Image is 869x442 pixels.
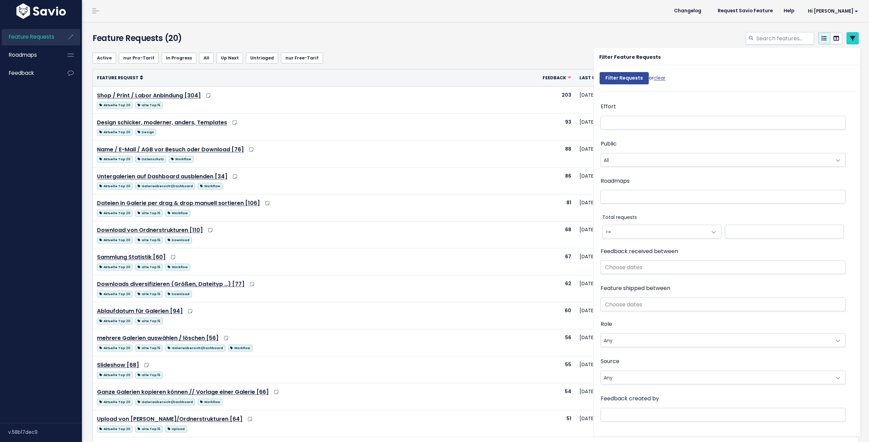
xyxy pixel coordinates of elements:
[165,262,190,271] a: Workflow
[575,302,662,329] td: [DATE]
[97,334,219,342] a: mehrere Galerien auswählen / löschen [56]
[778,6,800,16] a: Help
[654,74,665,81] a: clear
[135,345,163,351] span: alte Top 15
[135,343,163,352] a: alte Top 15
[135,235,163,244] a: alte Top 15
[97,388,269,396] a: Ganze Galerien kopieren können // Vorlage einer Galerie [66]
[579,75,614,81] span: Last Updated
[575,167,662,194] td: [DATE]
[8,423,82,441] div: v.58b17dec9
[579,74,618,81] a: Last Updated
[543,74,571,81] a: Feedback
[93,53,116,64] a: Active
[165,291,192,298] span: Download
[601,298,845,311] input: Choose dates
[507,329,575,356] td: 56
[216,53,243,64] a: Up Next
[601,333,845,347] span: Any
[2,65,57,81] a: Feedback
[97,253,166,261] a: Sammlung Statistik [60]
[93,53,859,64] ul: Filter feature requests
[135,397,195,406] a: Galerieübersicht/Dashboard
[507,410,575,437] td: 51
[169,156,193,163] span: Workflow
[601,247,678,257] label: Feedback received between
[119,53,159,64] a: nur Pro-Tarif
[575,383,662,410] td: [DATE]
[507,113,575,140] td: 93
[2,29,57,45] a: Feature Requests
[756,32,814,44] input: Search features...
[601,153,831,166] span: All
[135,156,166,163] span: Datenschutz
[135,154,166,163] a: Datenschutz
[97,226,203,234] a: Download von Ordnerstrukturen [110]
[601,371,831,384] span: Any
[198,397,222,406] a: Workflow
[97,262,132,271] a: Aktuelle Top 20
[198,181,222,190] a: Workflow
[575,140,662,167] td: [DATE]
[599,54,661,60] strong: Filter Feature Requests
[198,183,222,190] span: Workflow
[135,426,163,432] span: alte Top 15
[135,208,163,217] a: alte Top 15
[198,399,222,405] span: Workflow
[15,3,68,19] img: logo-white.9d6f32f41409.svg
[575,194,662,221] td: [DATE]
[97,370,132,379] a: Aktuelle Top 20
[507,383,575,410] td: 54
[507,302,575,329] td: 60
[97,210,132,217] span: Aktuelle Top 20
[9,33,54,40] span: Feature Requests
[97,415,242,423] a: Upload von [PERSON_NAME]/Ordnerstrukturen [64]
[135,127,156,136] a: Design
[97,129,132,136] span: Aktuelle Top 20
[9,69,34,77] span: Feedback
[97,183,132,190] span: Aktuelle Top 20
[97,318,132,324] span: Aktuelle Top 20
[97,181,132,190] a: Aktuelle Top 20
[97,146,244,153] a: Name / E-Mail / AGB vor Besuch oder Download [76]
[600,69,665,91] div: or
[97,75,139,81] span: Feature Request
[575,356,662,383] td: [DATE]
[601,139,617,149] label: Public
[135,289,163,298] a: alte Top 15
[169,154,193,163] a: Workflow
[135,183,195,190] span: Galerieübersicht/Dashboard
[199,53,214,64] a: All
[601,176,630,186] label: Roadmaps
[601,371,845,384] span: Any
[97,102,132,109] span: Aktuelle Top 20
[135,264,163,271] span: alte Top 15
[9,51,37,58] span: Roadmaps
[97,199,260,207] a: Dateien in Galerie per drag & drop manuell sortieren [106]
[135,424,163,433] a: alte Top 15
[165,237,192,244] span: Download
[97,345,132,351] span: Aktuelle Top 20
[507,356,575,383] td: 55
[135,237,163,244] span: alte Top 15
[601,334,831,347] span: Any
[97,426,132,432] span: Aktuelle Top 20
[135,291,163,298] span: alte Top 15
[601,102,616,112] label: Effort
[507,248,575,275] td: 67
[135,399,195,405] span: Galerieübersicht/Dashboard
[97,154,132,163] a: Aktuelle Top 20
[507,140,575,167] td: 88
[97,235,132,244] a: Aktuelle Top 20
[165,343,225,352] a: Galerieübersicht/Dashboard
[97,92,201,99] a: Shop / Print / Labor Anbindung [304]
[97,237,132,244] span: Aktuelle Top 20
[600,72,649,84] input: Filter Requests
[97,119,227,126] a: Design schicker, moderner, anders, Templates
[135,102,163,109] span: alte Top 15
[97,397,132,406] a: Aktuelle Top 20
[575,329,662,356] td: [DATE]
[165,210,190,217] span: Workflow
[281,53,323,64] a: nur Free-Tarif
[228,345,253,351] span: Workflow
